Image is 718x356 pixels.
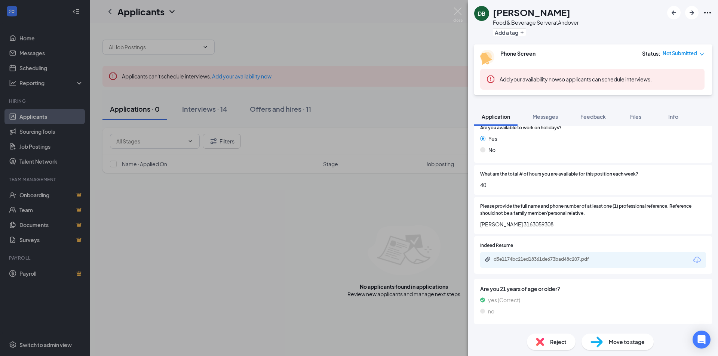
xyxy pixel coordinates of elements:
[693,331,711,349] div: Open Intercom Messenger
[493,28,526,36] button: PlusAdd a tag
[685,6,699,19] button: ArrowRight
[485,256,606,263] a: Paperclipd5e1174bc21ed18361de673bad48c207.pdf
[486,75,495,84] svg: Error
[488,296,520,304] span: yes (Correct)
[493,19,579,26] div: Food & Beverage Server at Andover
[533,113,558,120] span: Messages
[480,203,706,217] span: Please provide the full name and phone number of at least one (1) professional reference. Referen...
[478,10,485,17] div: DB
[609,338,645,346] span: Move to stage
[480,220,706,228] span: [PERSON_NAME] 3163059308
[550,338,567,346] span: Reject
[480,242,513,249] span: Indeed Resume
[480,124,562,131] span: Are you available to work on holidays?
[667,6,681,19] button: ArrowLeftNew
[480,171,638,178] span: What are the total # of hours you are available for this position each week?
[485,256,491,262] svg: Paperclip
[500,76,652,83] span: so applicants can schedule interviews.
[693,256,702,264] svg: Download
[663,50,697,57] span: Not Submitted
[500,50,536,57] b: Phone Screen
[699,52,705,57] span: down
[687,8,696,17] svg: ArrowRight
[480,181,706,189] span: 40
[642,50,660,57] div: Status :
[488,146,495,154] span: No
[668,113,678,120] span: Info
[703,8,712,17] svg: Ellipses
[480,285,706,293] span: Are you 21 years of age or older?
[580,113,606,120] span: Feedback
[520,30,524,35] svg: Plus
[669,8,678,17] svg: ArrowLeftNew
[493,6,570,19] h1: [PERSON_NAME]
[482,113,510,120] span: Application
[488,134,497,143] span: Yes
[500,75,559,83] button: Add your availability now
[494,256,598,262] div: d5e1174bc21ed18361de673bad48c207.pdf
[488,307,494,315] span: no
[630,113,641,120] span: Files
